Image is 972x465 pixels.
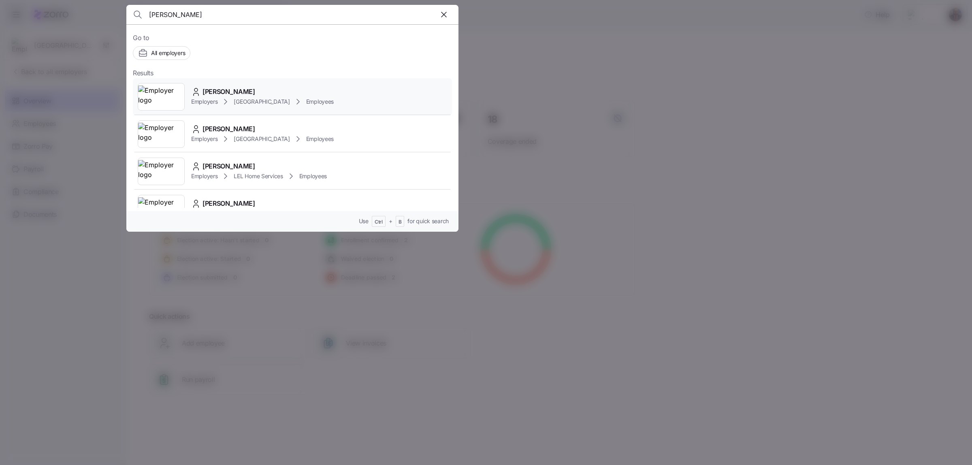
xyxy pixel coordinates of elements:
[375,219,383,226] span: Ctrl
[138,85,184,108] img: Employer logo
[151,49,185,57] span: All employers
[389,217,392,225] span: +
[234,98,290,106] span: [GEOGRAPHIC_DATA]
[202,161,255,171] span: [PERSON_NAME]
[399,219,402,226] span: B
[133,46,190,60] button: All employers
[138,123,184,145] img: Employer logo
[202,198,255,209] span: [PERSON_NAME]
[299,172,327,180] span: Employees
[133,33,452,43] span: Go to
[202,87,255,97] span: [PERSON_NAME]
[234,172,283,180] span: LEL Home Services
[359,217,369,225] span: Use
[202,124,255,134] span: [PERSON_NAME]
[407,217,449,225] span: for quick search
[306,135,334,143] span: Employees
[138,197,184,220] img: Employer logo
[306,98,334,106] span: Employees
[191,98,217,106] span: Employers
[133,68,153,78] span: Results
[191,172,217,180] span: Employers
[234,135,290,143] span: [GEOGRAPHIC_DATA]
[191,135,217,143] span: Employers
[138,160,184,183] img: Employer logo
